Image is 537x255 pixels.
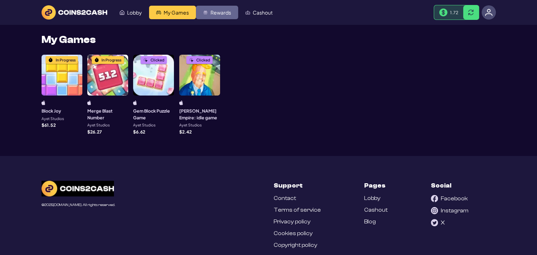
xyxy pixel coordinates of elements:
[133,101,137,105] img: ios
[42,108,61,114] h3: Block Joy
[364,218,376,225] a: Blog
[274,181,303,190] h3: Support
[179,130,192,134] p: $ 2.42
[133,130,145,134] p: $ 6.62
[133,108,174,121] h3: Gem Block Puzzle Game
[87,101,91,105] img: ios
[431,181,451,190] h3: Social
[133,123,155,127] p: Ayet Studios
[113,6,149,19] a: Lobby
[94,58,99,63] img: In Progress
[156,10,161,15] img: My Games
[274,242,317,249] a: Copyright policy
[431,219,445,226] a: X
[179,101,183,105] img: ios
[48,58,53,63] img: In Progress
[450,10,458,15] span: 1.72
[364,195,380,202] a: Lobby
[42,203,115,207] div: © 2025 [DOMAIN_NAME]. All rights reserved.
[42,35,96,45] h1: My Games
[210,10,231,15] span: Rewards
[439,9,448,17] img: Money Bill
[431,195,438,202] img: Facebook
[274,218,311,225] a: Privacy policy
[274,207,321,213] a: Terms of service
[203,10,208,15] img: Rewards
[253,10,273,15] span: Cashout
[431,195,468,202] a: Facebook
[196,6,238,19] a: Rewards
[102,58,121,62] div: In Progress
[245,10,250,15] img: Cashout
[364,181,385,190] h3: Pages
[150,58,164,62] div: Clicked
[87,123,110,127] p: Ayet Studios
[431,207,438,214] img: Instagram
[42,117,64,121] p: Ayet Studios
[431,207,468,214] a: Instagram
[56,58,76,62] div: In Progress
[189,58,194,63] img: Clicked
[179,108,220,121] h3: [PERSON_NAME] Empire: idle game
[143,58,148,63] img: Clicked
[42,123,56,127] p: $ 61.52
[42,181,114,196] img: C2C Logo
[364,207,388,213] a: Cashout
[42,101,45,105] img: ios
[485,9,493,16] img: avatar
[149,6,196,19] a: My Games
[87,130,102,134] p: $ 26.27
[164,10,189,15] span: My Games
[127,10,142,15] span: Lobby
[274,230,313,237] a: Cookies policy
[238,6,280,19] a: Cashout
[431,219,438,226] img: X
[120,10,125,15] img: Lobby
[179,123,202,127] p: Ayet Studios
[87,108,128,121] h3: Merge Blast Number
[274,195,296,202] a: Contact
[42,5,107,20] img: logo text
[196,58,210,62] div: Clicked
